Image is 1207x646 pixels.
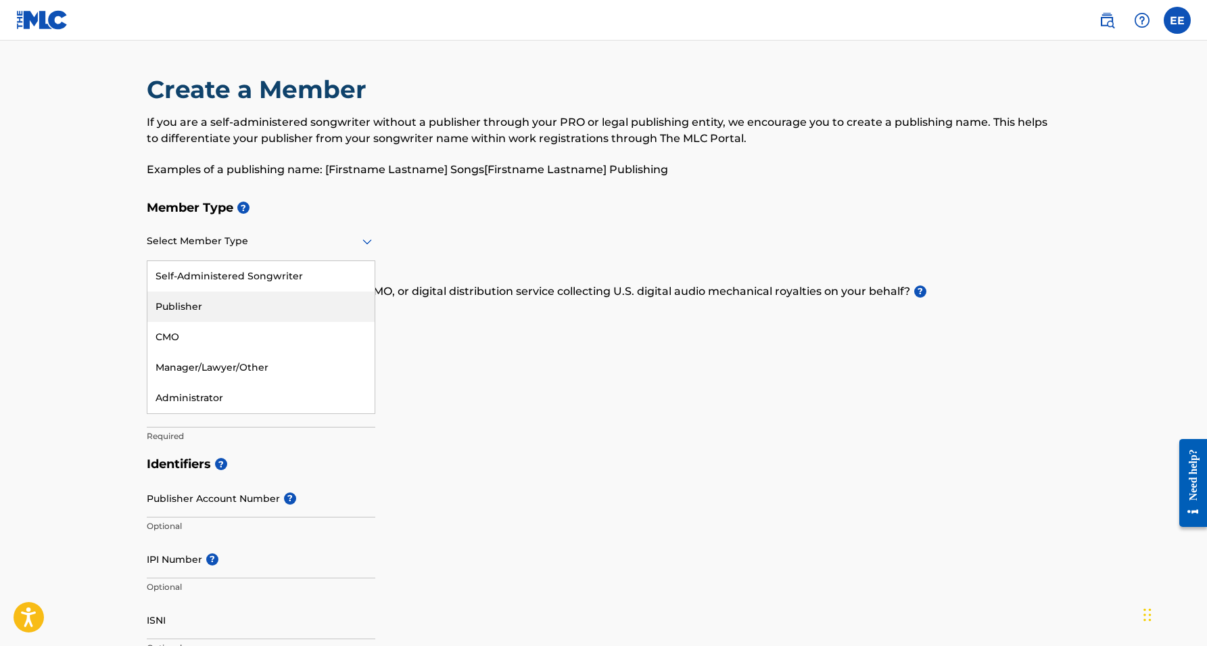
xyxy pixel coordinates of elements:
[147,430,375,442] p: Required
[16,10,68,30] img: MLC Logo
[1134,12,1150,28] img: help
[206,553,218,566] span: ?
[147,581,375,593] p: Optional
[215,458,227,470] span: ?
[914,285,926,298] span: ?
[147,322,375,352] div: CMO
[1143,595,1152,635] div: Drag
[147,352,375,383] div: Manager/Lawyer/Other
[1164,7,1191,34] div: User Menu
[147,292,375,322] div: Publisher
[147,114,1061,147] p: If you are a self-administered songwriter without a publisher through your PRO or legal publishin...
[1099,12,1115,28] img: search
[1093,7,1120,34] a: Public Search
[147,74,373,105] h2: Create a Member
[147,383,375,413] div: Administrator
[147,283,1061,300] p: Do you have a publisher, administrator, CMO, or digital distribution service collecting U.S. digi...
[1129,7,1156,34] div: Help
[147,261,375,292] div: Self-Administered Songwriter
[147,162,1061,178] p: Examples of a publishing name: [Firstname Lastname] Songs[Firstname Lastname] Publishing
[147,193,1061,223] h5: Member Type
[284,492,296,505] span: ?
[147,450,1061,479] h5: Identifiers
[1139,581,1207,646] iframe: Chat Widget
[147,520,375,532] p: Optional
[147,361,1061,390] h5: Member Name
[1169,428,1207,539] iframe: Resource Center
[237,202,250,214] span: ?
